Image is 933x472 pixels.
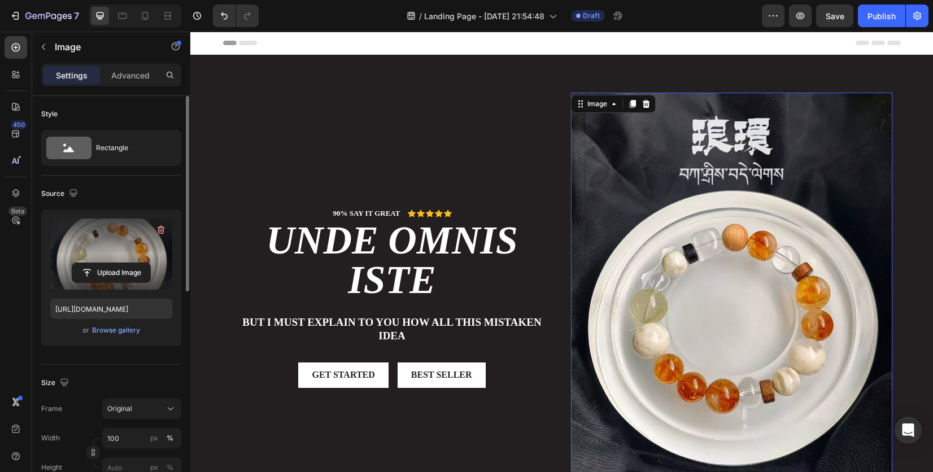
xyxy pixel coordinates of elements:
[72,263,151,283] button: Upload Image
[111,69,150,81] p: Advanced
[82,324,89,337] span: or
[8,207,27,216] div: Beta
[207,331,295,356] button: Best Seller
[424,10,544,22] span: Landing Page - [DATE] 21:54:48
[50,299,172,319] input: https://example.com/image.jpg
[395,67,419,77] div: Image
[41,375,71,391] div: Size
[41,404,62,414] label: Frame
[858,5,905,27] button: Publish
[56,69,88,81] p: Settings
[41,186,80,202] div: Source
[826,11,844,21] span: Save
[91,325,141,336] button: Browse gallery
[55,40,151,54] p: Image
[221,338,282,349] div: Best Seller
[41,109,58,119] div: Style
[92,325,140,335] div: Browse gallery
[147,431,161,445] button: %
[11,120,27,129] div: 450
[102,399,181,419] button: Original
[163,431,177,445] button: px
[816,5,853,27] button: Save
[167,433,173,443] div: %
[5,5,84,27] button: 7
[150,433,158,443] div: px
[41,433,60,443] label: Width
[583,11,600,21] span: Draft
[213,5,259,27] div: Undo/Redo
[102,428,181,448] input: px%
[96,135,165,161] div: Rectangle
[190,32,933,472] iframe: Design area
[895,417,922,444] div: Open Intercom Messenger
[419,10,422,22] span: /
[107,404,132,414] span: Original
[867,10,896,22] div: Publish
[74,9,79,23] p: 7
